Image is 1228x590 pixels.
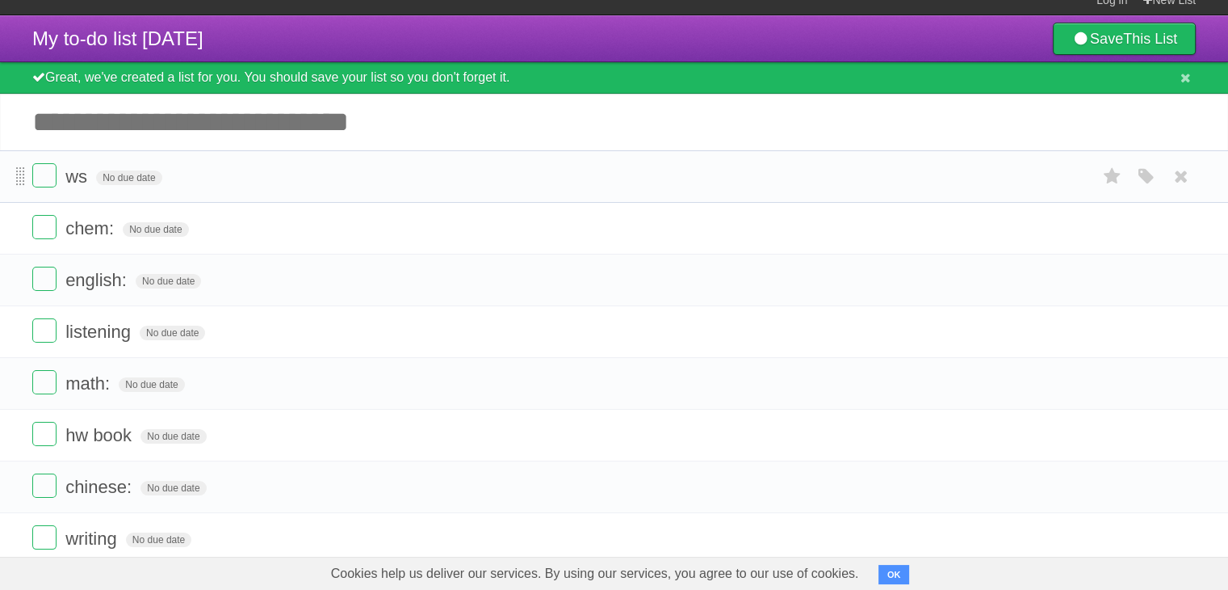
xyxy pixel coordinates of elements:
[878,565,910,584] button: OK
[32,267,57,291] label: Done
[65,322,135,342] span: listening
[65,477,136,497] span: chinese:
[32,215,57,239] label: Done
[65,166,91,187] span: ws
[140,429,206,444] span: No due date
[65,373,114,394] span: math:
[32,27,203,49] span: My to-do list [DATE]
[32,370,57,394] label: Done
[96,171,161,185] span: No due date
[65,270,131,290] span: english:
[65,218,118,238] span: chem:
[1097,163,1128,190] label: Star task
[32,474,57,498] label: Done
[32,318,57,343] label: Done
[123,222,188,237] span: No due date
[126,533,191,547] span: No due date
[315,558,875,590] span: Cookies help us deliver our services. By using our services, you agree to our use of cookies.
[119,377,184,392] span: No due date
[32,422,57,446] label: Done
[1123,31,1177,47] b: This List
[65,425,136,445] span: hw book
[140,481,206,495] span: No due date
[65,529,121,549] span: writing
[1053,23,1196,55] a: SaveThis List
[140,326,205,340] span: No due date
[32,163,57,188] label: Done
[32,525,57,550] label: Done
[136,274,201,289] span: No due date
